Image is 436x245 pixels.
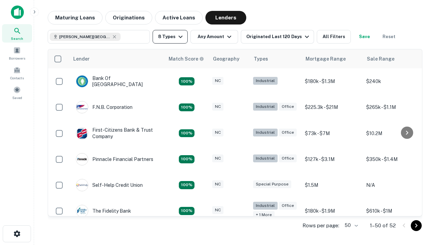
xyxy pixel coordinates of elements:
div: Capitalize uses an advanced AI algorithm to match your search with the best lender. The match sco... [169,55,204,63]
button: Any Amount [190,30,238,44]
p: 1–50 of 52 [370,222,396,230]
button: Originated Last 120 Days [241,30,314,44]
th: Lender [69,49,165,68]
div: NC [212,129,223,136]
div: Industrial [253,129,278,136]
td: $10.2M [363,120,424,146]
div: NC [212,206,223,214]
button: Maturing Loans [48,11,103,24]
p: Rows per page: [302,222,339,230]
div: Matching Properties: 9, hasApolloMatch: undefined [179,129,194,137]
div: Self-help Credit Union [76,179,143,191]
iframe: Chat Widget [402,191,436,223]
td: $73k - $7M [301,120,363,146]
td: $225.3k - $21M [301,94,363,120]
td: $240k [363,68,424,94]
div: Industrial [253,154,278,162]
div: Office [279,154,297,162]
span: Borrowers [9,55,25,61]
div: + 1 more [253,211,275,219]
div: Special Purpose [253,180,291,188]
th: Sale Range [363,49,424,68]
div: Industrial [253,202,278,210]
span: [PERSON_NAME][GEOGRAPHIC_DATA], [GEOGRAPHIC_DATA] [59,34,110,40]
a: Search [2,24,32,43]
img: capitalize-icon.png [11,5,24,19]
button: All Filters [317,30,351,44]
div: Office [279,129,297,136]
a: Borrowers [2,44,32,62]
a: Contacts [2,64,32,82]
a: Saved [2,83,32,102]
div: Matching Properties: 13, hasApolloMatch: undefined [179,207,194,215]
button: 8 Types [153,30,188,44]
button: Reset [378,30,400,44]
button: Active Loans [155,11,203,24]
td: $180k - $1.3M [301,68,363,94]
div: The Fidelity Bank [76,205,131,217]
button: Originations [105,11,152,24]
div: NC [212,77,223,85]
img: picture [76,101,88,113]
img: picture [76,153,88,165]
td: $265k - $1.1M [363,94,424,120]
th: Mortgage Range [301,49,363,68]
td: $350k - $1.4M [363,146,424,172]
h6: Match Score [169,55,203,63]
img: picture [76,205,88,217]
div: Matching Properties: 8, hasApolloMatch: undefined [179,77,194,85]
div: Pinnacle Financial Partners [76,153,153,165]
span: Contacts [10,75,24,81]
button: Go to next page [411,220,422,231]
div: Office [279,103,297,111]
div: NC [212,154,223,162]
div: First-citizens Bank & Trust Company [76,127,158,139]
span: Saved [12,95,22,100]
div: Office [279,202,297,210]
div: NC [212,180,223,188]
div: Matching Properties: 11, hasApolloMatch: undefined [179,181,194,189]
div: Matching Properties: 14, hasApolloMatch: undefined [179,155,194,163]
img: picture [76,128,88,139]
div: Lender [73,55,90,63]
td: N/A [363,172,424,198]
div: Originated Last 120 Days [246,33,311,41]
div: Industrial [253,103,278,111]
th: Geography [209,49,250,68]
img: picture [76,76,88,87]
th: Capitalize uses an advanced AI algorithm to match your search with the best lender. The match sco... [165,49,209,68]
div: Geography [213,55,239,63]
td: $610k - $1M [363,198,424,224]
th: Types [250,49,301,68]
div: Industrial [253,77,278,85]
td: $1.5M [301,172,363,198]
img: picture [76,179,88,191]
div: F.n.b. Corporation [76,101,133,113]
div: Bank Of [GEOGRAPHIC_DATA] [76,75,158,87]
td: $180k - $1.9M [301,198,363,224]
div: Matching Properties: 9, hasApolloMatch: undefined [179,103,194,112]
div: Types [254,55,268,63]
div: Mortgage Range [306,55,346,63]
div: 50 [342,220,359,230]
div: Sale Range [367,55,394,63]
button: Lenders [205,11,246,24]
td: $127k - $3.1M [301,146,363,172]
span: Search [11,36,23,41]
div: NC [212,103,223,111]
button: Save your search to get updates of matches that match your search criteria. [354,30,375,44]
